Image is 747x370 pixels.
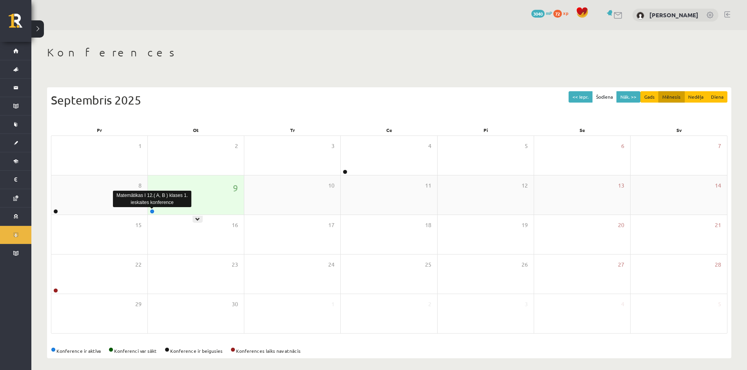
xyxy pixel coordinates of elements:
span: 15 [135,221,142,229]
span: 24 [328,260,334,269]
span: 19 [522,221,528,229]
span: 1 [331,300,334,309]
span: 2 [428,300,431,309]
span: 22 [135,260,142,269]
span: 25 [425,260,431,269]
div: Ce [341,125,437,135]
a: Rīgas 1. Tālmācības vidusskola [9,14,31,33]
span: 3 [525,300,528,309]
span: 12 [522,181,528,190]
button: Nedēļa [684,91,707,103]
span: 1 [138,142,142,150]
span: 3 [331,142,334,150]
span: 17 [328,221,334,229]
div: Pi [438,125,534,135]
h1: Konferences [47,46,731,59]
span: 5 [525,142,528,150]
span: 30 [232,300,238,309]
div: Tr [244,125,341,135]
span: 9 [233,181,238,195]
a: 3040 mP [531,10,552,16]
span: 16 [232,221,238,229]
span: 14 [715,181,721,190]
div: Se [534,125,631,135]
span: 21 [715,221,721,229]
div: Sv [631,125,727,135]
div: Pr [51,125,147,135]
span: 18 [425,221,431,229]
span: 2 [235,142,238,150]
span: mP [546,10,552,16]
a: 72 xp [553,10,572,16]
a: [PERSON_NAME] [649,11,698,19]
span: 26 [522,260,528,269]
div: Ot [147,125,244,135]
span: 27 [618,260,624,269]
span: 7 [718,142,721,150]
span: 6 [621,142,624,150]
button: Diena [707,91,727,103]
span: 10 [328,181,334,190]
span: xp [563,10,568,16]
img: Jānis Mežis [636,12,644,20]
div: Matemātikas I 12.( A, B ) klases 1. ieskaites konference [113,191,191,207]
button: Gads [640,91,659,103]
button: Šodiena [592,91,617,103]
span: 8 [138,181,142,190]
div: Septembris 2025 [51,91,727,109]
button: << Iepr. [569,91,593,103]
span: 13 [618,181,624,190]
span: 28 [715,260,721,269]
div: Konference ir aktīva Konferenci var sākt Konference ir beigusies Konferences laiks nav atnācis [51,347,727,354]
span: 23 [232,260,238,269]
span: 3040 [531,10,545,18]
button: Mēnesis [658,91,685,103]
span: 20 [618,221,624,229]
span: 4 [428,142,431,150]
span: 5 [718,300,721,309]
button: Nāk. >> [616,91,640,103]
span: 29 [135,300,142,309]
span: 11 [425,181,431,190]
span: 72 [553,10,562,18]
span: 4 [621,300,624,309]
